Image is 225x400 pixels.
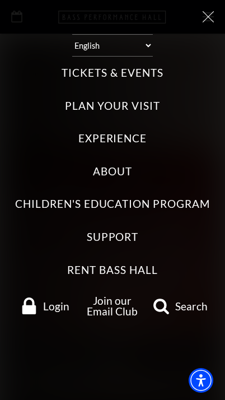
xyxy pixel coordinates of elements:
label: Plan Your Visit [65,99,160,114]
span: Login [43,301,69,311]
select: Select: [72,34,153,57]
a: Join our Email Club [87,294,138,318]
label: Experience [78,131,147,146]
label: About [93,164,132,179]
label: Tickets & Events [62,66,163,81]
a: Login [12,297,78,314]
div: Accessibility Menu [189,368,213,393]
span: Search [175,301,208,311]
label: Support [87,230,139,245]
a: Search [147,297,213,314]
label: Rent Bass Hall [67,263,157,278]
label: Children's Education Program [15,197,210,212]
